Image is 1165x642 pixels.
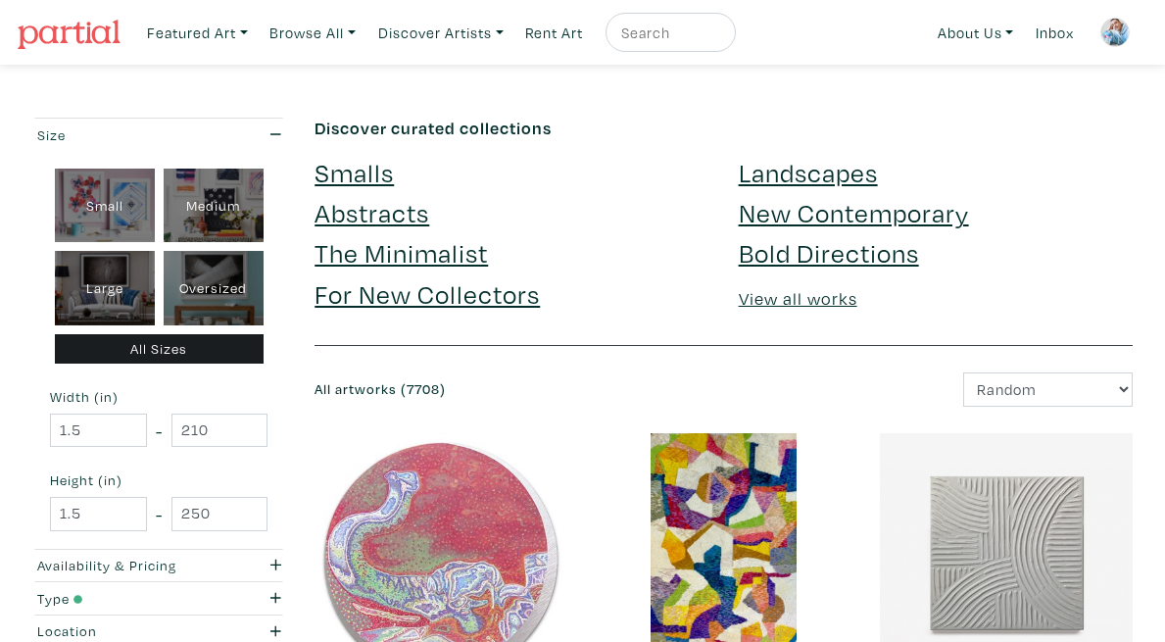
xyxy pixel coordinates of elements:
[261,13,364,53] a: Browse All
[37,620,213,642] div: Location
[164,169,264,243] div: Medium
[55,334,264,365] div: All Sizes
[37,124,213,146] div: Size
[55,169,155,243] div: Small
[164,251,264,325] div: Oversized
[50,390,267,404] small: Width (in)
[315,155,394,189] a: Smalls
[619,21,717,45] input: Search
[37,588,213,610] div: Type
[739,235,919,270] a: Bold Directions
[739,195,969,229] a: New Contemporary
[37,555,213,576] div: Availability & Pricing
[315,195,429,229] a: Abstracts
[1100,18,1130,47] img: phpThumb.php
[138,13,257,53] a: Featured Art
[32,119,285,151] button: Size
[739,155,878,189] a: Landscapes
[315,235,488,270] a: The Minimalist
[50,473,267,487] small: Height (in)
[315,381,708,398] h6: All artworks (7708)
[1027,13,1083,53] a: Inbox
[32,582,285,615] button: Type
[516,13,592,53] a: Rent Art
[55,251,155,325] div: Large
[369,13,512,53] a: Discover Artists
[156,418,163,444] span: -
[739,287,857,310] a: View all works
[315,118,1133,139] h6: Discover curated collections
[315,276,540,311] a: For New Collectors
[156,501,163,527] span: -
[32,550,285,582] button: Availability & Pricing
[929,13,1023,53] a: About Us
